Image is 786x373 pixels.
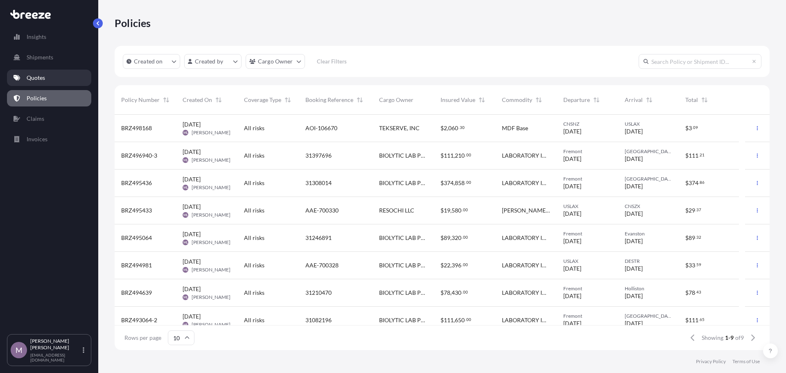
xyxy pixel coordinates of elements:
span: BRZ494639 [121,289,152,297]
span: BRZ494981 [121,261,152,269]
a: Terms of Use [732,358,760,365]
button: Clear Filters [309,55,355,68]
button: createdOn Filter options [123,54,180,69]
span: $ [685,262,689,268]
span: All risks [244,261,264,269]
span: 3 [689,125,692,131]
span: BIOLYTIC LAB PERFORMANCE, INC. [379,234,427,242]
span: 210 [455,153,465,158]
span: $ [440,180,444,186]
span: , [450,290,452,296]
span: [DATE] [183,230,201,238]
span: [PERSON_NAME] [192,294,230,301]
span: LABORATORY INSTRUMENTS [502,289,550,297]
span: 33 [689,262,695,268]
span: Departure [563,96,590,104]
span: 32 [696,236,701,239]
span: M [16,346,23,354]
span: . [698,181,699,184]
span: 00 [466,154,471,156]
span: Created On [183,96,212,104]
span: 00 [463,291,468,294]
span: , [450,262,452,268]
span: TEKSERVE, INC [379,124,420,132]
span: 060 [448,125,458,131]
span: 22 [444,262,450,268]
p: [EMAIL_ADDRESS][DOMAIN_NAME] [30,353,81,362]
button: cargoOwner Filter options [246,54,305,69]
span: 580 [452,208,461,213]
span: 00 [466,181,471,184]
span: LABORATORY INSTRUMENTS [502,179,550,187]
span: Policy Number [121,96,160,104]
span: Evanston [625,231,672,237]
span: 31308014 [305,179,332,187]
span: 396 [452,262,461,268]
span: $ [440,235,444,241]
span: BRZ498168 [121,124,152,132]
span: [GEOGRAPHIC_DATA] [625,148,672,155]
span: Fremont [563,176,612,182]
span: ML [183,156,188,164]
span: All risks [244,234,264,242]
span: [DATE] [563,182,581,190]
span: [DATE] [563,237,581,245]
span: [DATE] [563,155,581,163]
span: 1-9 [725,334,734,342]
button: Sort [161,95,171,105]
span: [DATE] [625,182,643,190]
a: Quotes [7,70,91,86]
span: Fremont [563,148,612,155]
span: CNSNZ [563,121,612,127]
span: 43 [696,291,701,294]
span: 21 [700,154,705,156]
span: 31082196 [305,316,332,324]
p: Clear Filters [317,57,347,66]
span: Rows per page [124,334,161,342]
span: 00 [463,208,468,211]
span: ML [183,238,188,246]
span: 858 [455,180,465,186]
button: Sort [355,95,365,105]
span: Arrival [625,96,643,104]
span: Commodity [502,96,532,104]
span: , [454,180,455,186]
span: , [454,153,455,158]
span: . [698,318,699,321]
span: 320 [452,235,461,241]
span: [DATE] [625,210,643,218]
span: 111 [444,153,454,158]
a: Claims [7,111,91,127]
span: [DATE] [183,285,201,293]
span: , [450,208,452,213]
p: Cargo Owner [258,57,293,66]
span: . [695,291,696,294]
span: 31397696 [305,151,332,160]
span: 59 [696,263,701,266]
span: $ [440,125,444,131]
span: LABORATORY INSTRUMENTS [502,151,550,160]
span: LABORATORY INSTRUMENTS [502,316,550,324]
p: [PERSON_NAME] [PERSON_NAME] [30,338,81,351]
button: createdBy Filter options [184,54,242,69]
button: Sort [214,95,224,105]
span: Insured Value [440,96,475,104]
span: All risks [244,316,264,324]
span: ML [183,321,188,329]
span: BIOLYTIC LAB PERFORMANCE, INC. [379,289,427,297]
span: BRZ496940-3 [121,151,157,160]
span: . [695,263,696,266]
span: 89 [689,235,695,241]
span: CNSZX [625,203,672,210]
span: [DATE] [183,120,201,129]
button: Sort [534,95,544,105]
span: AAE-700328 [305,261,339,269]
span: [DATE] [625,264,643,273]
span: . [458,126,459,129]
span: $ [685,153,689,158]
span: 00 [463,263,468,266]
span: 31210470 [305,289,332,297]
span: LABORATORY INSTRUMENTS [502,261,550,269]
span: [PERSON_NAME] [192,239,230,246]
